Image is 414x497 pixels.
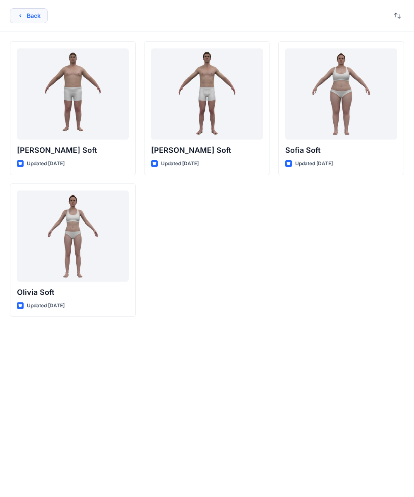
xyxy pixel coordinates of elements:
[27,302,65,310] p: Updated [DATE]
[27,159,65,168] p: Updated [DATE]
[285,48,397,140] a: Sofia Soft
[17,145,129,156] p: [PERSON_NAME] Soft
[17,48,129,140] a: Joseph Soft
[285,145,397,156] p: Sofia Soft
[17,287,129,298] p: Olivia Soft
[151,48,263,140] a: Oliver Soft
[10,8,48,23] button: Back
[161,159,199,168] p: Updated [DATE]
[295,159,333,168] p: Updated [DATE]
[151,145,263,156] p: [PERSON_NAME] Soft
[17,191,129,282] a: Olivia Soft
